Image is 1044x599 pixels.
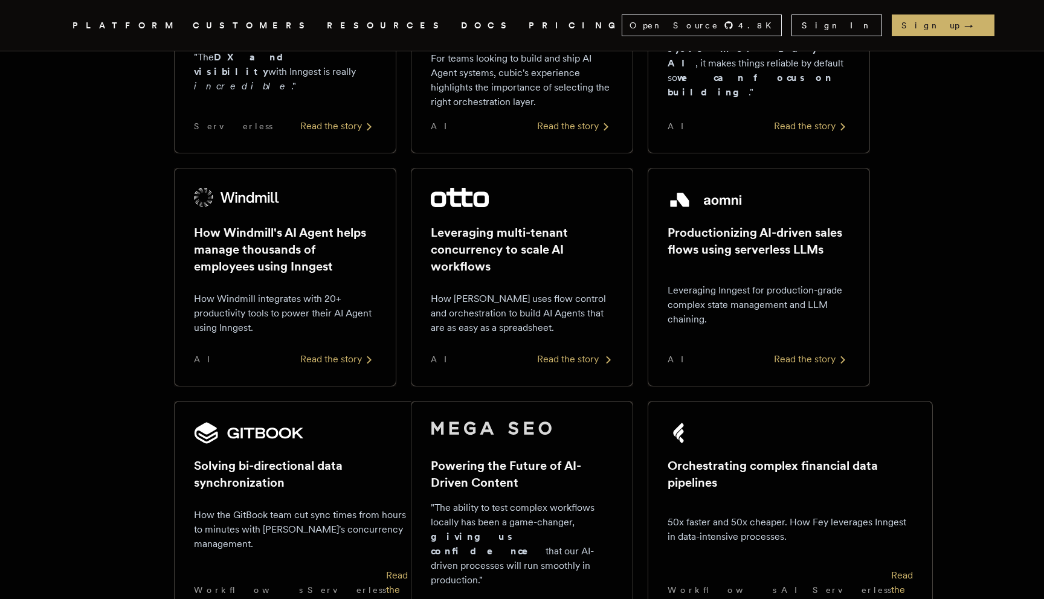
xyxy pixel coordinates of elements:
em: incredible [194,80,291,92]
div: Read the story [774,119,850,133]
span: Workflows [194,584,303,596]
strong: giving us confidence [431,531,546,557]
p: "The with Inngest is really ." [194,50,376,94]
img: Fey [668,421,692,445]
span: AI [431,353,457,365]
a: DOCS [461,18,514,33]
span: Serverless [308,584,386,596]
span: AI [668,353,694,365]
p: "The ability to test complex workflows locally has been a game-changer, that our AI-driven proces... [431,501,613,588]
strong: nervous system of Day AI [668,28,817,69]
div: Read the story [537,119,613,133]
h2: Leveraging multi-tenant concurrency to scale AI workflows [431,224,613,275]
a: Sign up [892,14,994,36]
a: Otto logoLeveraging multi-tenant concurrency to scale AI workflowsHow [PERSON_NAME] uses flow con... [411,168,633,386]
span: Open Source [630,19,719,31]
p: How the GitBook team cut sync times from hours to minutes with [PERSON_NAME]'s concurrency manage... [194,508,408,551]
p: For teams looking to build and ship AI Agent systems, cubic's experience highlights the importanc... [431,51,613,109]
a: CUSTOMERS [193,18,312,33]
div: Read the story [300,352,376,367]
p: Leveraging Inngest for production-grade complex state management and LLM chaining. [668,283,850,327]
h2: Solving bi-directional data synchronization [194,457,408,491]
p: How Windmill integrates with 20+ productivity tools to power their AI Agent using Inngest. [194,292,376,335]
div: Read the story [774,352,850,367]
a: Windmill logoHow Windmill's AI Agent helps manage thousands of employees using InngestHow Windmil... [174,168,396,386]
p: "Inngest is like the , it makes things reliable by default so ." [668,27,850,100]
span: AI [194,353,221,365]
h2: Productionizing AI-driven sales flows using serverless LLMs [668,224,850,258]
button: PLATFORM [72,18,178,33]
strong: DX and visibility [194,51,294,77]
h2: Powering the Future of AI-Driven Content [431,457,613,491]
h2: How Windmill's AI Agent helps manage thousands of employees using Inngest [194,224,376,275]
a: PRICING [529,18,622,33]
p: How [PERSON_NAME] uses flow control and orchestration to build AI Agents that are as easy as a sp... [431,292,613,335]
h2: Orchestrating complex financial data pipelines [668,457,913,491]
span: Serverless [813,584,891,596]
img: Windmill [194,188,280,207]
img: GitBook [194,421,304,445]
img: Mega SEO [431,421,552,435]
img: Aomni [668,188,744,212]
img: Otto [431,188,489,207]
p: 50x faster and 50x cheaper. How Fey leverages Inngest in data-intensive processes. [668,515,913,544]
span: → [964,19,985,31]
a: Sign In [791,14,882,36]
span: Serverless [194,120,272,132]
strong: we can focus on building [668,72,833,98]
span: 4.8 K [738,19,779,31]
span: AI [781,584,808,596]
a: Aomni logoProductionizing AI-driven sales flows using serverless LLMsLeveraging Inngest for produ... [648,168,870,386]
span: Workflows [668,584,776,596]
span: AI [431,120,457,132]
div: Read the story [300,119,376,133]
div: Read the story [537,352,613,367]
span: AI [668,120,694,132]
button: RESOURCES [327,18,446,33]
